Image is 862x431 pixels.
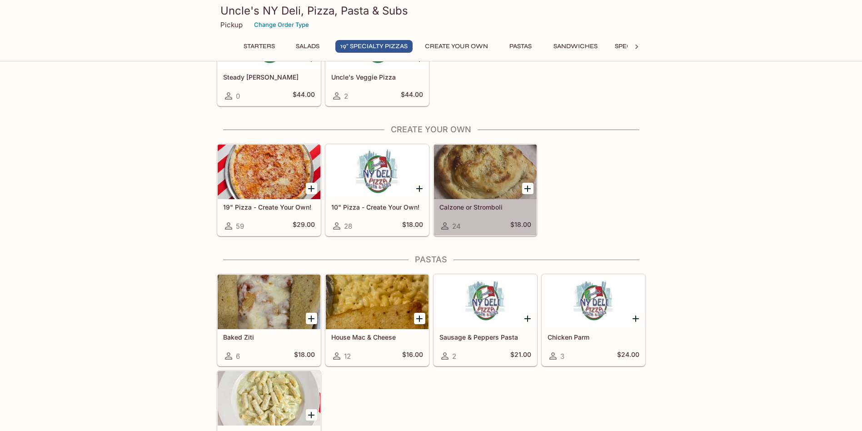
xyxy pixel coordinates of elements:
h5: $21.00 [510,351,531,361]
button: Specialty Hoagies [610,40,683,53]
button: 19" Specialty Pizzas [335,40,413,53]
h5: Calzone or Stromboli [439,203,531,211]
button: Add House Mac & Cheese [414,313,425,324]
h5: 10" Pizza - Create Your Own! [331,203,423,211]
h5: $24.00 [617,351,639,361]
div: House Mac & Cheese [326,275,429,329]
button: Add 19" Pizza - Create Your Own! [306,183,317,194]
button: Add Chicken Parm [630,313,642,324]
a: Chicken Parm3$24.00 [542,274,645,366]
div: 19" Pizza - Create Your Own! [218,145,320,199]
button: Add 10" Pizza - Create Your Own! [414,183,425,194]
h3: Uncle's NY Deli, Pizza, Pasta & Subs [220,4,642,18]
a: Sausage & Peppers Pasta2$21.00 [433,274,537,366]
h5: $29.00 [293,221,315,231]
button: Add Sausage & Peppers Pasta [522,313,533,324]
button: Salads [287,40,328,53]
button: Starters [239,40,280,53]
div: Steady Eddie Pizza [218,15,320,69]
p: Pickup [220,20,243,29]
h5: Uncle's Veggie Pizza [331,73,423,81]
a: Calzone or Stromboli24$18.00 [433,144,537,236]
span: 3 [560,352,564,361]
h5: $18.00 [402,221,423,231]
div: Sausage & Peppers Pasta [434,275,537,329]
span: 24 [452,222,461,231]
h5: Sausage & Peppers Pasta [439,333,531,341]
button: Pastas [500,40,541,53]
span: 2 [344,92,348,100]
h5: House Mac & Cheese [331,333,423,341]
h5: $44.00 [401,90,423,101]
a: 10" Pizza - Create Your Own!28$18.00 [325,144,429,236]
h5: $44.00 [293,90,315,101]
div: Baked Ziti [218,275,320,329]
div: Chicken Parm [542,275,645,329]
button: Change Order Type [250,18,313,32]
button: Add Baked Ziti [306,313,317,324]
h4: Pastas [217,255,646,265]
div: Create Your Own Pasta!a [218,371,320,426]
div: Uncle's Veggie Pizza [326,15,429,69]
button: Add Calzone or Stromboli [522,183,533,194]
h5: $16.00 [402,351,423,361]
h5: Chicken Parm [548,333,639,341]
span: 6 [236,352,240,361]
h5: 19" Pizza - Create Your Own! [223,203,315,211]
a: House Mac & Cheese12$16.00 [325,274,429,366]
button: Create Your Own [420,40,493,53]
span: 59 [236,222,244,231]
div: Calzone or Stromboli [434,145,537,199]
a: 19" Pizza - Create Your Own!59$29.00 [217,144,321,236]
h5: $18.00 [294,351,315,361]
h5: Baked Ziti [223,333,315,341]
button: Sandwiches [548,40,603,53]
span: 12 [344,352,351,361]
h4: Create Your Own [217,125,646,135]
button: Add Create Your Own Pasta!a [306,409,317,421]
span: 2 [452,352,456,361]
a: Baked Ziti6$18.00 [217,274,321,366]
span: 0 [236,92,240,100]
span: 28 [344,222,352,231]
div: 10" Pizza - Create Your Own! [326,145,429,199]
h5: $18.00 [510,221,531,231]
h5: Steady [PERSON_NAME] [223,73,315,81]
